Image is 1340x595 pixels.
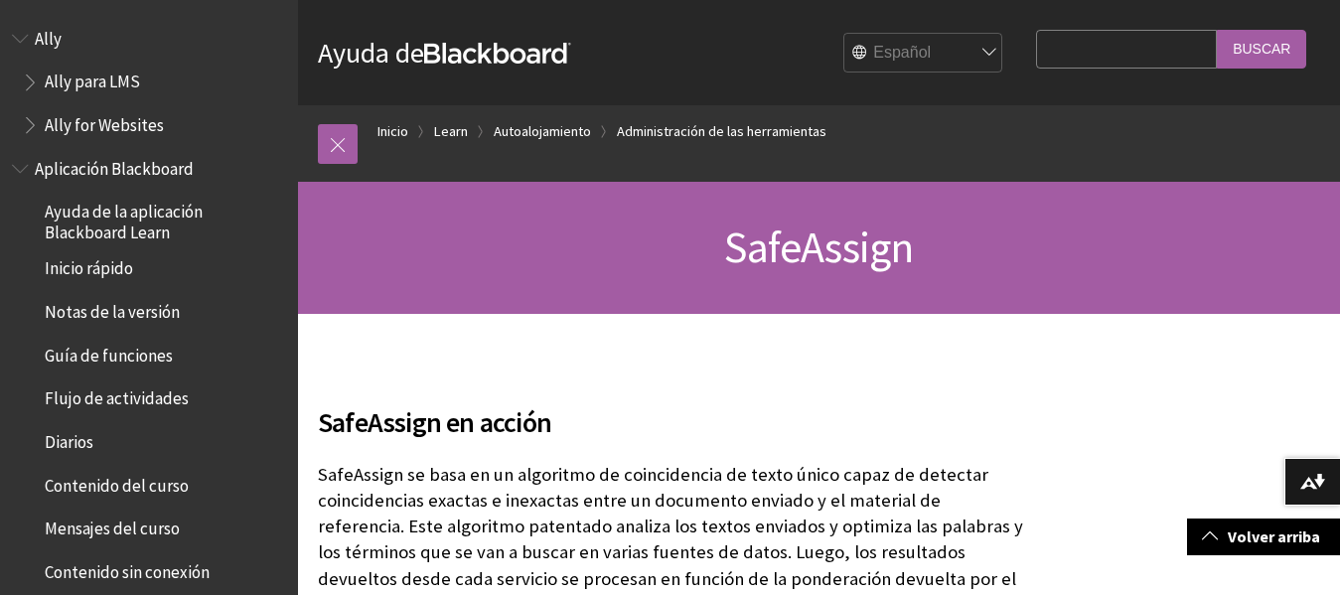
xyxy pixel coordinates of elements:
[424,43,571,64] strong: Blackboard
[45,425,93,452] span: Diarios
[45,513,180,539] span: Mensajes del curso
[12,22,286,142] nav: Book outline for Anthology Ally Help
[434,119,468,144] a: Learn
[45,252,133,279] span: Inicio rápido
[45,469,189,496] span: Contenido del curso
[377,119,408,144] a: Inicio
[617,119,826,144] a: Administración de las herramientas
[45,339,173,366] span: Guía de funciones
[45,555,210,582] span: Contenido sin conexión
[318,35,571,71] a: Ayuda deBlackboard
[1187,519,1340,555] a: Volver arriba
[494,119,591,144] a: Autoalojamiento
[45,295,180,322] span: Notas de la versión
[318,377,1026,443] h2: SafeAssign en acción
[35,22,62,49] span: Ally
[45,66,140,92] span: Ally para LMS
[45,196,284,242] span: Ayuda de la aplicación Blackboard Learn
[844,34,1003,74] select: Site Language Selector
[45,108,164,135] span: Ally for Websites
[724,220,913,274] span: SafeAssign
[1217,30,1306,69] input: Buscar
[45,382,189,409] span: Flujo de actividades
[35,152,194,179] span: Aplicación Blackboard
